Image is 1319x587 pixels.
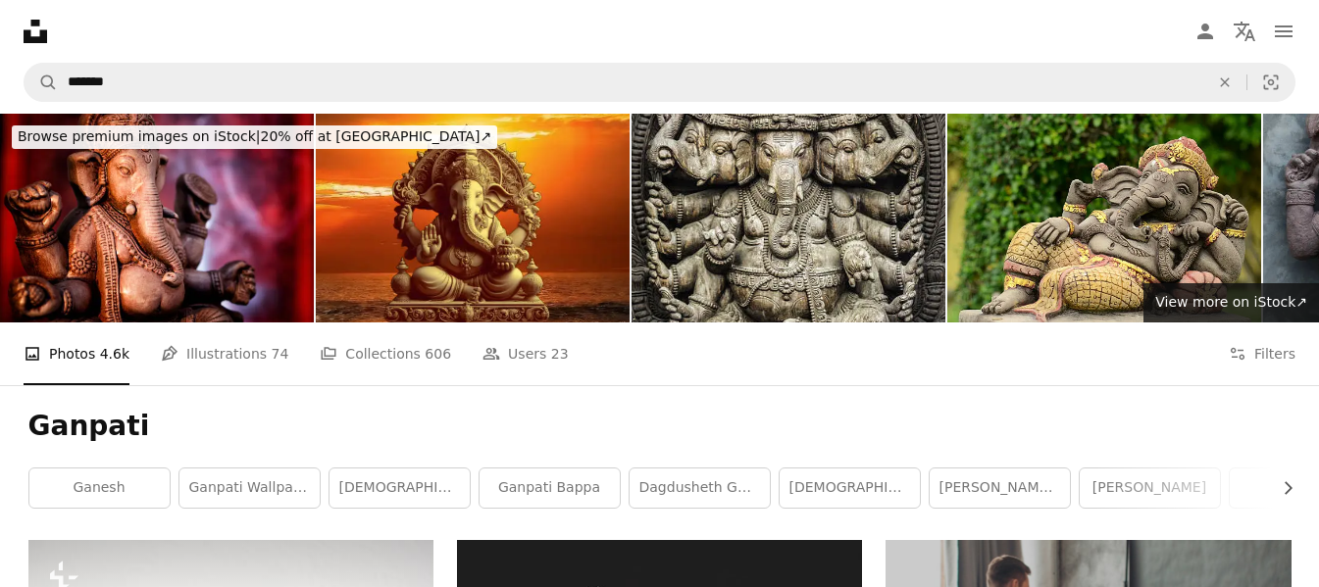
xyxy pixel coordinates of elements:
img: Lord Ganesh s Divine Presence on Ganesh Chaturthi [316,114,630,322]
button: Search Unsplash [25,64,58,101]
button: scroll list to the right [1270,468,1292,508]
span: 23 [551,343,569,365]
a: [PERSON_NAME] [1080,468,1220,508]
span: 74 [272,343,289,365]
a: ganpati bappa [480,468,620,508]
span: 20% off at [GEOGRAPHIC_DATA] ↗ [18,128,491,144]
button: Filters [1229,322,1295,385]
a: [DEMOGRAPHIC_DATA] [780,468,920,508]
form: Find visuals sitewide [24,63,1295,102]
a: Log in / Sign up [1186,12,1225,51]
a: ganpati wallpaper [179,468,320,508]
span: 606 [425,343,451,365]
button: Language [1225,12,1264,51]
a: View more on iStock↗ [1143,283,1319,322]
button: Visual search [1247,64,1294,101]
a: [PERSON_NAME][DATE] [930,468,1070,508]
img: Ganesha. [947,114,1261,322]
span: Browse premium images on iStock | [18,128,260,144]
a: dagdusheth ganpati [630,468,770,508]
a: Home — Unsplash [24,20,47,43]
img: Lord Ganesha [632,114,945,322]
h1: Ganpati [28,409,1292,444]
a: ganesh [29,468,170,508]
span: View more on iStock ↗ [1155,294,1307,310]
button: Menu [1264,12,1303,51]
a: Illustrations 74 [161,322,288,385]
a: Collections 606 [320,322,451,385]
button: Clear [1203,64,1246,101]
a: [DEMOGRAPHIC_DATA] [330,468,470,508]
a: Users 23 [482,322,569,385]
